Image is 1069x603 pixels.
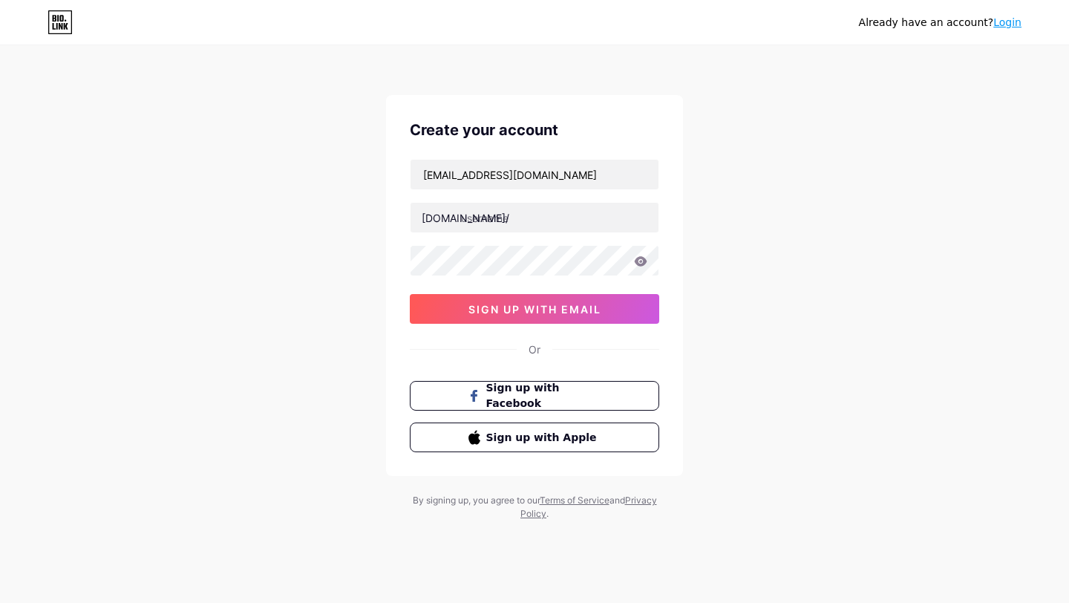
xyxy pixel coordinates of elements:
[411,203,658,232] input: username
[486,430,601,446] span: Sign up with Apple
[410,294,659,324] button: sign up with email
[486,380,601,411] span: Sign up with Facebook
[540,495,609,506] a: Terms of Service
[529,342,540,357] div: Or
[993,16,1021,28] a: Login
[408,494,661,521] div: By signing up, you agree to our and .
[859,15,1021,30] div: Already have an account?
[410,381,659,411] button: Sign up with Facebook
[410,423,659,452] button: Sign up with Apple
[411,160,658,189] input: Email
[468,303,601,316] span: sign up with email
[422,210,509,226] div: [DOMAIN_NAME]/
[410,119,659,141] div: Create your account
